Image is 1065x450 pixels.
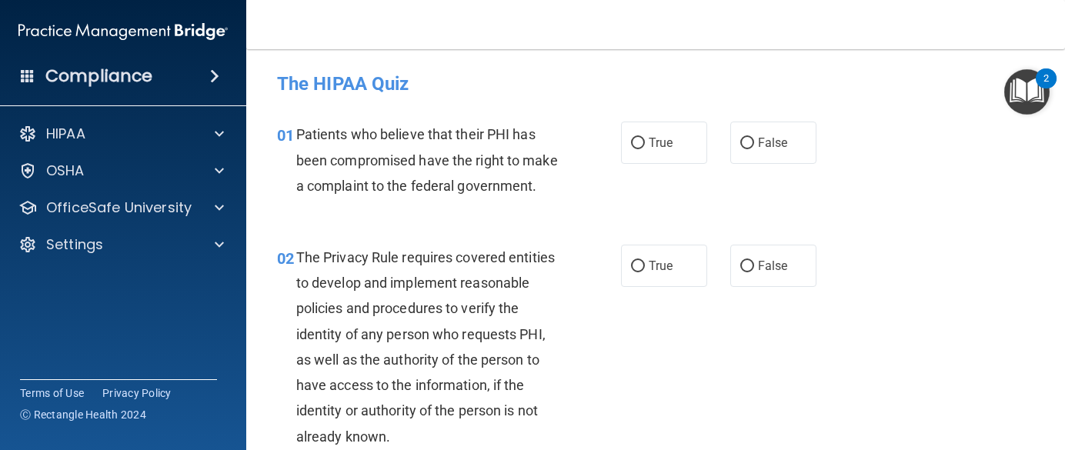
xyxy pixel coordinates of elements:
[631,138,645,149] input: True
[277,249,294,268] span: 02
[18,198,224,217] a: OfficeSafe University
[18,16,228,47] img: PMB logo
[988,344,1047,402] iframe: Drift Widget Chat Controller
[20,407,146,422] span: Ⓒ Rectangle Health 2024
[46,125,85,143] p: HIPAA
[46,198,192,217] p: OfficeSafe University
[758,258,788,273] span: False
[740,261,754,272] input: False
[46,162,85,180] p: OSHA
[649,135,673,150] span: True
[277,126,294,145] span: 01
[631,261,645,272] input: True
[46,235,103,254] p: Settings
[102,385,172,401] a: Privacy Policy
[20,385,84,401] a: Terms of Use
[740,138,754,149] input: False
[1043,78,1049,98] div: 2
[649,258,673,273] span: True
[277,74,1034,94] h4: The HIPAA Quiz
[18,162,224,180] a: OSHA
[18,235,224,254] a: Settings
[296,249,555,445] span: The Privacy Rule requires covered entities to develop and implement reasonable policies and proce...
[45,65,152,87] h4: Compliance
[758,135,788,150] span: False
[296,126,558,193] span: Patients who believe that their PHI has been compromised have the right to make a complaint to th...
[18,125,224,143] a: HIPAA
[1004,69,1050,115] button: Open Resource Center, 2 new notifications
